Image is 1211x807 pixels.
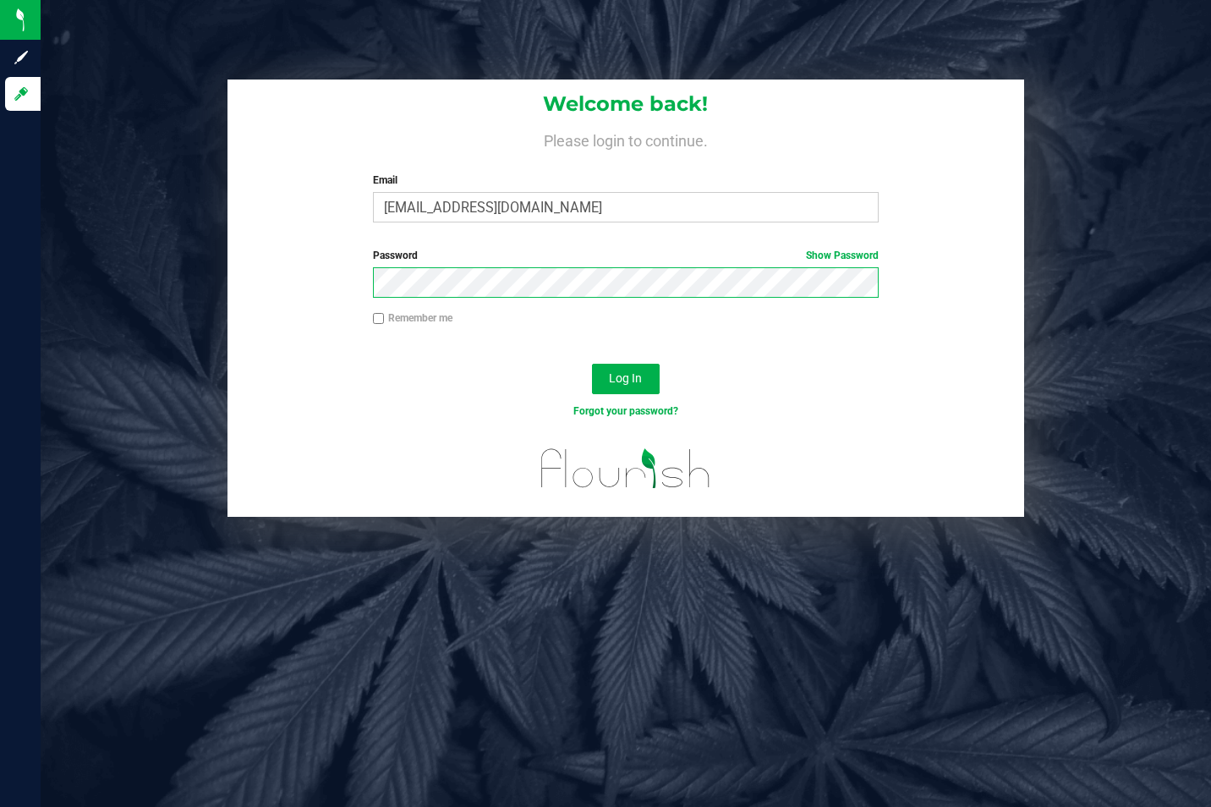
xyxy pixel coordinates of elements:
[806,250,879,261] a: Show Password
[373,173,879,188] label: Email
[609,371,642,385] span: Log In
[526,436,726,501] img: flourish_logo.svg
[373,250,418,261] span: Password
[13,49,30,66] inline-svg: Sign up
[373,310,452,326] label: Remember me
[227,93,1025,115] h1: Welcome back!
[592,364,660,394] button: Log In
[373,313,385,325] input: Remember me
[227,129,1025,149] h4: Please login to continue.
[13,85,30,102] inline-svg: Log in
[573,405,678,417] a: Forgot your password?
